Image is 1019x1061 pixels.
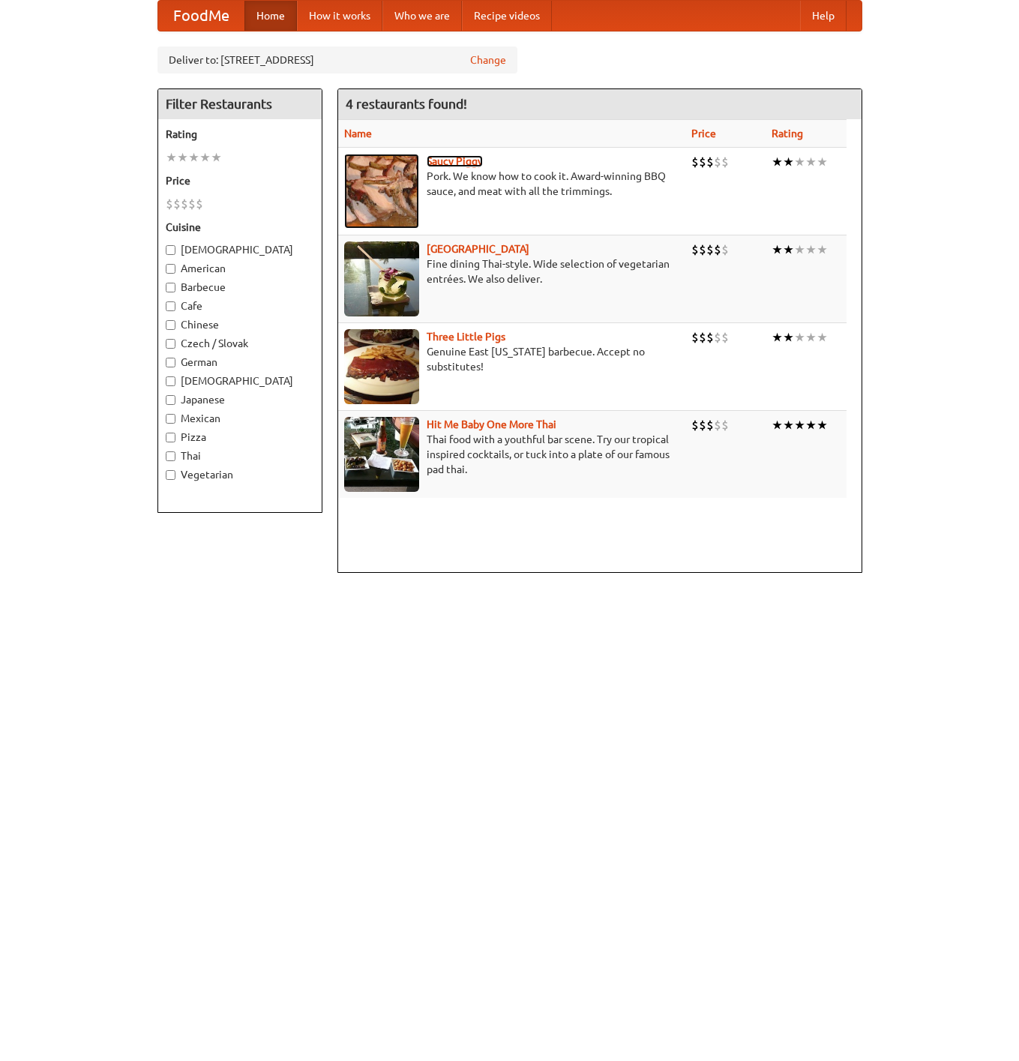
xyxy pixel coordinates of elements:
[211,149,222,166] li: ★
[772,329,783,346] li: ★
[714,154,721,170] li: $
[794,241,805,258] li: ★
[783,417,794,433] li: ★
[177,149,188,166] li: ★
[173,196,181,212] li: $
[427,418,556,430] a: Hit Me Baby One More Thai
[344,241,419,316] img: satay.jpg
[166,373,314,388] label: [DEMOGRAPHIC_DATA]
[714,241,721,258] li: $
[166,355,314,370] label: German
[800,1,847,31] a: Help
[805,329,817,346] li: ★
[181,196,188,212] li: $
[427,155,483,167] a: Saucy Piggy
[699,417,706,433] li: $
[462,1,552,31] a: Recipe videos
[166,395,175,405] input: Japanese
[166,301,175,311] input: Cafe
[772,154,783,170] li: ★
[344,329,419,404] img: littlepigs.jpg
[158,1,244,31] a: FoodMe
[714,329,721,346] li: $
[772,241,783,258] li: ★
[166,411,314,426] label: Mexican
[157,46,517,73] div: Deliver to: [STREET_ADDRESS]
[691,329,699,346] li: $
[166,448,314,463] label: Thai
[166,320,175,330] input: Chinese
[783,241,794,258] li: ★
[344,432,680,477] p: Thai food with a youthful bar scene. Try our tropical inspired cocktails, or tuck into a plate of...
[699,154,706,170] li: $
[794,417,805,433] li: ★
[699,241,706,258] li: $
[158,89,322,119] h4: Filter Restaurants
[691,127,716,139] a: Price
[346,97,467,111] ng-pluralize: 4 restaurants found!
[794,329,805,346] li: ★
[166,358,175,367] input: German
[427,331,505,343] a: Three Little Pigs
[783,154,794,170] li: ★
[772,417,783,433] li: ★
[691,241,699,258] li: $
[721,329,729,346] li: $
[699,329,706,346] li: $
[166,127,314,142] h5: Rating
[166,245,175,255] input: [DEMOGRAPHIC_DATA]
[166,433,175,442] input: Pizza
[166,336,314,351] label: Czech / Slovak
[188,149,199,166] li: ★
[166,242,314,257] label: [DEMOGRAPHIC_DATA]
[691,417,699,433] li: $
[166,280,314,295] label: Barbecue
[794,154,805,170] li: ★
[166,467,314,482] label: Vegetarian
[166,261,314,276] label: American
[166,317,314,332] label: Chinese
[772,127,803,139] a: Rating
[166,298,314,313] label: Cafe
[817,154,828,170] li: ★
[714,417,721,433] li: $
[344,169,680,199] p: Pork. We know how to cook it. Award-winning BBQ sauce, and meat with all the trimmings.
[817,417,828,433] li: ★
[166,283,175,292] input: Barbecue
[817,241,828,258] li: ★
[244,1,297,31] a: Home
[805,154,817,170] li: ★
[382,1,462,31] a: Who we are
[721,154,729,170] li: $
[470,52,506,67] a: Change
[706,154,714,170] li: $
[166,376,175,386] input: [DEMOGRAPHIC_DATA]
[166,173,314,188] h5: Price
[344,344,680,374] p: Genuine East [US_STATE] barbecue. Accept no substitutes!
[297,1,382,31] a: How it works
[706,329,714,346] li: $
[817,329,828,346] li: ★
[691,154,699,170] li: $
[166,470,175,480] input: Vegetarian
[166,220,314,235] h5: Cuisine
[166,196,173,212] li: $
[166,451,175,461] input: Thai
[188,196,196,212] li: $
[783,329,794,346] li: ★
[196,196,203,212] li: $
[706,241,714,258] li: $
[344,256,680,286] p: Fine dining Thai-style. Wide selection of vegetarian entrées. We also deliver.
[166,392,314,407] label: Japanese
[166,339,175,349] input: Czech / Slovak
[166,430,314,445] label: Pizza
[166,414,175,424] input: Mexican
[344,417,419,492] img: babythai.jpg
[721,241,729,258] li: $
[166,149,177,166] li: ★
[427,243,529,255] a: [GEOGRAPHIC_DATA]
